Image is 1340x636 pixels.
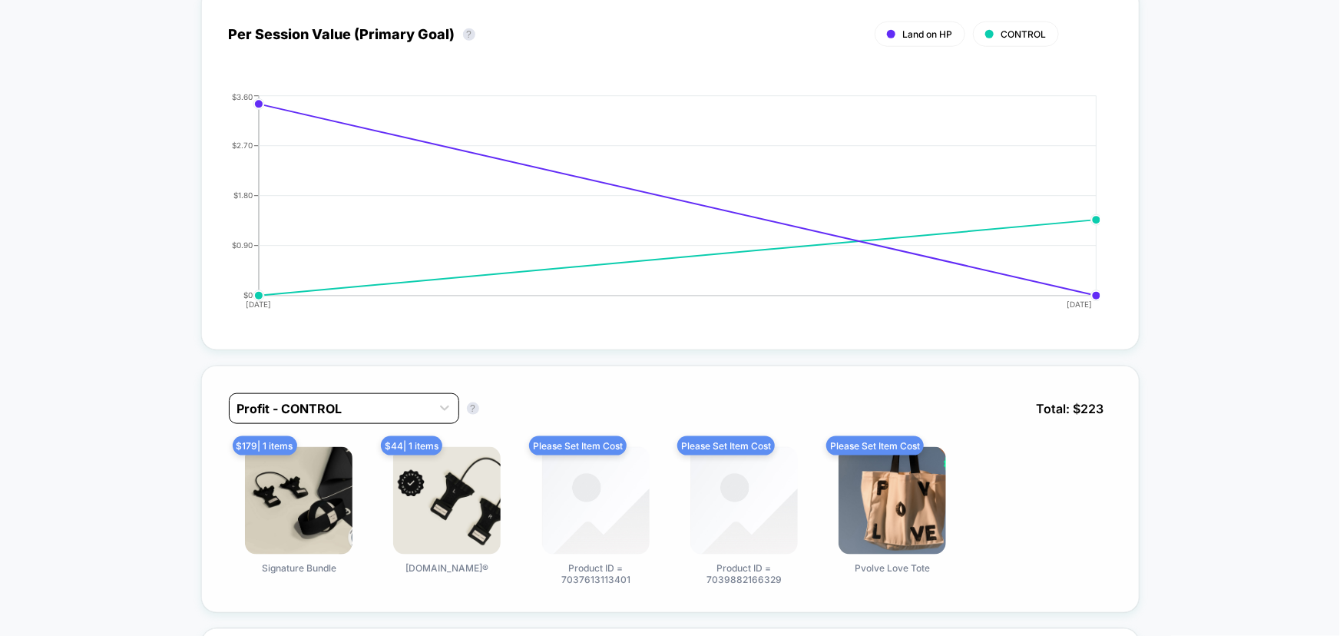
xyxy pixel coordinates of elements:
[463,28,475,41] button: ?
[245,447,352,555] img: Signature Bundle
[213,92,1097,323] div: PER_SESSION_VALUE
[529,436,627,455] span: Please Set Item Cost
[542,447,650,555] img: Product ID = 7037613113401
[1029,393,1112,424] span: Total: $ 223
[243,290,253,300] tspan: $0
[233,436,297,455] span: $ 179 | 1 items
[690,447,798,555] img: Product ID = 7039882166329
[855,562,930,574] span: Pvolve Love Tote
[233,190,253,200] tspan: $1.80
[826,436,924,455] span: Please Set Item Cost
[677,436,775,455] span: Please Set Item Cost
[467,402,479,415] button: ?
[262,562,336,574] span: Signature Bundle
[839,447,946,555] img: Pvolve Love Tote
[405,562,488,574] span: [DOMAIN_NAME]®
[232,240,253,250] tspan: $0.90
[687,562,802,585] span: Product ID = 7039882166329
[1001,28,1047,40] span: CONTROL
[246,300,272,309] tspan: [DATE]
[903,28,953,40] span: Land on HP
[393,447,501,555] img: P.band®
[538,562,653,585] span: Product ID = 7037613113401
[232,91,253,101] tspan: $3.60
[381,436,442,455] span: $ 44 | 1 items
[1067,300,1092,309] tspan: [DATE]
[232,141,253,150] tspan: $2.70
